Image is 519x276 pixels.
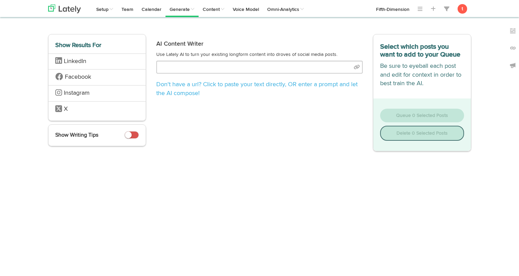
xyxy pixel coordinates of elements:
iframe: Abre un widget desde donde se puede obtener más información [471,256,512,273]
button: t [458,4,467,14]
img: announcements_off.svg [509,62,516,69]
h2: AI Content Writer [156,41,363,48]
span: , OR enter a prompt and let the AI compose! [156,81,358,96]
button: Queue 0 Selected Posts [380,109,464,122]
span: Facebook [65,74,91,80]
a: Don't have a url? Click to paste your text directly [156,81,358,96]
span: X [64,106,68,112]
p: Be sure to eyeball each post and edit for context in order to best train the AI. [380,62,464,88]
h3: Select which posts you want to add to your Queue [380,41,464,59]
span: Instagram [64,90,90,96]
img: keywords_off.svg [509,28,516,34]
img: links_off.svg [509,45,516,51]
p: Use Lately AI to turn your existing longform content into droves of social media posts. [156,51,363,58]
span: LinkedIn [64,58,86,64]
span: Show Results For [55,42,101,48]
img: logo_lately_bg_light.svg [48,4,81,13]
span: Queue 0 Selected Posts [396,113,448,118]
span: Show Writing Tips [55,133,98,138]
button: Delete 0 Selected Posts [380,126,464,141]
